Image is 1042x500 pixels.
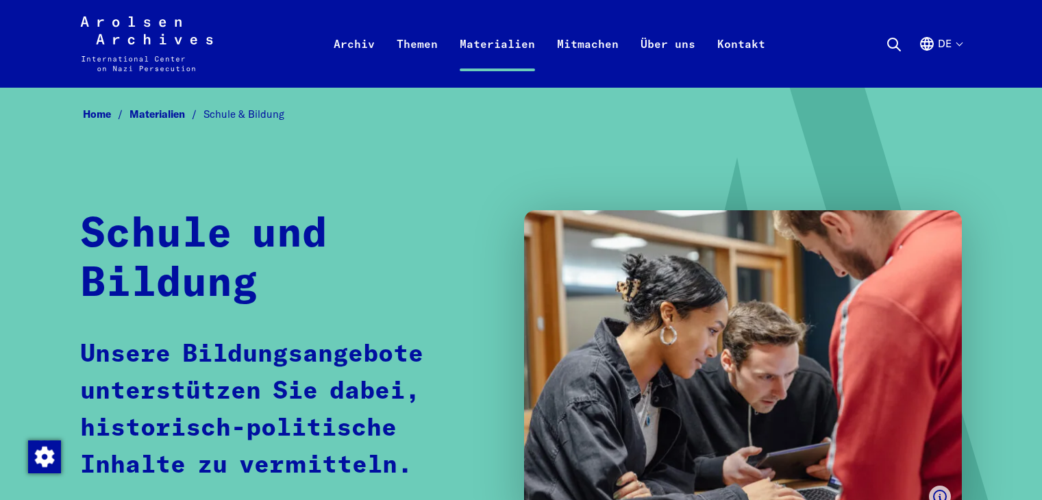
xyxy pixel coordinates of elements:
[323,16,776,71] nav: Primär
[919,36,962,85] button: Deutsch, Sprachauswahl
[203,108,284,121] span: Schule & Bildung
[83,108,129,121] a: Home
[630,33,706,88] a: Über uns
[386,33,449,88] a: Themen
[80,210,497,309] h1: Schule und Bildung
[28,440,61,473] img: Zustimmung ändern
[80,104,963,125] nav: Breadcrumb
[706,33,776,88] a: Kontakt
[323,33,386,88] a: Archiv
[129,108,203,121] a: Materialien
[546,33,630,88] a: Mitmachen
[80,336,497,484] p: Unsere Bildungsangebote unterstützen Sie dabei, historisch-politische Inhalte zu vermitteln.
[449,33,546,88] a: Materialien
[27,440,60,473] div: Zustimmung ändern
